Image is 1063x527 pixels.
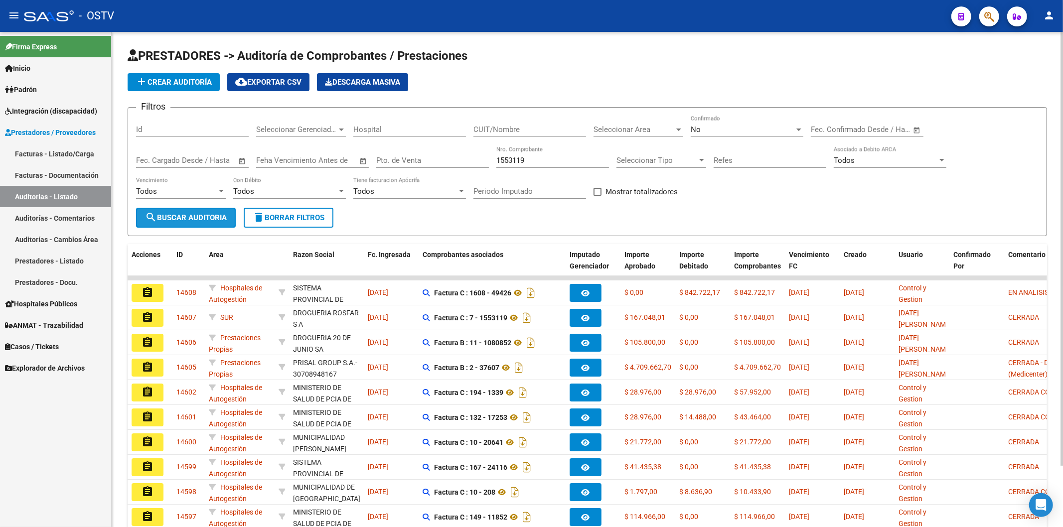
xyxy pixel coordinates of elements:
[368,438,388,446] span: [DATE]
[844,413,864,421] span: [DATE]
[734,363,781,371] span: $ 4.709.662,70
[734,288,775,296] span: $ 842.722,17
[8,9,20,21] mat-icon: menu
[860,125,909,134] input: Fecha fin
[953,251,991,270] span: Confirmado Por
[136,187,157,196] span: Todos
[624,513,665,521] span: $ 114.966,00
[325,78,400,87] span: Descarga Masiva
[209,251,224,259] span: Area
[434,438,503,446] strong: Factura C : 10 - 20641
[368,363,388,371] span: [DATE]
[512,360,525,376] i: Descargar documento
[691,125,701,134] span: No
[132,251,160,259] span: Acciones
[293,407,360,441] div: MINISTERIO DE SALUD DE PCIA DE BSAS
[136,208,236,228] button: Buscar Auditoria
[734,251,781,270] span: Importe Comprobantes
[368,488,388,496] span: [DATE]
[136,78,212,87] span: Crear Auditoría
[142,461,153,473] mat-icon: assignment
[289,244,364,288] datatable-header-cell: Razon Social
[368,463,388,471] span: [DATE]
[237,155,248,167] button: Open calendar
[679,513,698,521] span: $ 0,00
[1008,338,1039,346] span: CERRADA
[624,488,657,496] span: $ 1.797,00
[317,73,408,91] button: Descarga Masiva
[520,310,533,326] i: Descargar documento
[142,361,153,373] mat-icon: assignment
[5,298,77,309] span: Hospitales Públicos
[840,244,895,288] datatable-header-cell: Creado
[176,251,183,259] span: ID
[142,411,153,423] mat-icon: assignment
[734,438,771,446] span: $ 21.772,00
[899,309,952,328] span: [DATE][PERSON_NAME]
[209,284,262,303] span: Hospitales de Autogestión
[844,288,864,296] span: [DATE]
[136,156,176,165] input: Fecha inicio
[233,187,254,196] span: Todos
[176,288,196,296] span: 14608
[789,513,809,521] span: [DATE]
[679,438,698,446] span: $ 0,00
[368,513,388,521] span: [DATE]
[520,459,533,475] i: Descargar documento
[142,511,153,523] mat-icon: assignment
[834,156,855,165] span: Todos
[789,288,809,296] span: [DATE]
[293,357,360,378] div: - 30708948167
[293,407,360,428] div: - 30626983398
[293,332,360,355] div: DROGUERIA 20 DE JUNIO SA
[844,388,864,396] span: [DATE]
[679,288,720,296] span: $ 842.722,17
[209,408,262,428] span: Hospitales de Autogestión
[730,244,785,288] datatable-header-cell: Importe Comprobantes
[516,385,529,400] i: Descargar documento
[176,513,196,521] span: 14597
[679,388,716,396] span: $ 28.976,00
[209,458,262,478] span: Hospitales de Autogestión
[293,382,360,403] div: - 30626983398
[293,357,355,369] div: PRISAL GROUP S.A.
[1029,493,1053,517] div: Open Intercom Messenger
[293,332,360,353] div: - 30623456796
[368,313,388,321] span: [DATE]
[293,482,360,505] div: MUNICIPALIDAD DE [GEOGRAPHIC_DATA]
[899,433,931,487] span: Control y Gestion Hospitales Públicos (OSTV)
[844,463,864,471] span: [DATE]
[434,463,507,471] strong: Factura C : 167 - 24116
[253,211,265,223] mat-icon: delete
[209,433,262,453] span: Hospitales de Autogestión
[293,482,360,503] div: - 34999257560
[293,457,360,491] div: SISTEMA PROVINCIAL DE SALUD
[142,336,153,348] mat-icon: assignment
[620,244,675,288] datatable-header-cell: Importe Aprobado
[899,251,923,259] span: Usuario
[136,100,170,114] h3: Filtros
[844,513,864,521] span: [DATE]
[434,339,511,347] strong: Factura B : 11 - 1080852
[789,388,809,396] span: [DATE]
[145,211,157,223] mat-icon: search
[176,363,196,371] span: 14605
[844,438,864,446] span: [DATE]
[949,244,1004,288] datatable-header-cell: Confirmado Por
[434,314,507,322] strong: Factura C : 7 - 1553119
[5,363,85,374] span: Explorador de Archivos
[606,186,678,198] span: Mostrar totalizadores
[1008,313,1039,321] span: CERRADA
[516,434,529,450] i: Descargar documento
[176,413,196,421] span: 14601
[209,334,261,353] span: Prestaciones Propias
[235,76,247,88] mat-icon: cloud_download
[128,73,220,91] button: Crear Auditoría
[899,458,931,512] span: Control y Gestion Hospitales Públicos (OSTV)
[789,463,809,471] span: [DATE]
[205,244,275,288] datatable-header-cell: Area
[844,488,864,496] span: [DATE]
[256,125,337,134] span: Seleccionar Gerenciador
[844,313,864,321] span: [DATE]
[368,388,388,396] span: [DATE]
